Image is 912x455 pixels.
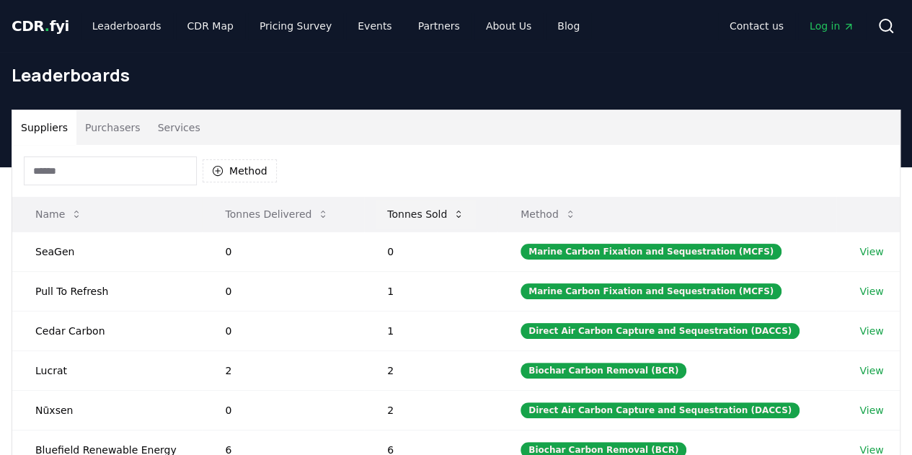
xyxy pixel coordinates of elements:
div: Direct Air Carbon Capture and Sequestration (DACCS) [521,402,800,418]
td: Cedar Carbon [12,311,202,350]
td: SeaGen [12,231,202,271]
button: Tonnes Delivered [213,200,340,229]
td: 0 [202,390,364,430]
button: Method [509,200,588,229]
button: Purchasers [76,110,149,145]
div: Marine Carbon Fixation and Sequestration (MCFS) [521,244,782,260]
span: CDR fyi [12,17,69,35]
div: Biochar Carbon Removal (BCR) [521,363,686,379]
a: View [859,284,883,299]
button: Services [149,110,209,145]
a: Pricing Survey [248,13,343,39]
a: CDR Map [176,13,245,39]
a: Blog [546,13,591,39]
td: 2 [364,390,497,430]
td: 1 [364,271,497,311]
td: 0 [364,231,497,271]
span: . [45,17,50,35]
td: Nūxsen [12,390,202,430]
a: View [859,363,883,378]
button: Name [24,200,94,229]
a: Log in [798,13,866,39]
button: Tonnes Sold [376,200,476,229]
a: View [859,244,883,259]
a: Leaderboards [81,13,173,39]
a: Partners [407,13,472,39]
td: 0 [202,311,364,350]
nav: Main [81,13,591,39]
span: Log in [810,19,854,33]
button: Method [203,159,277,182]
td: 1 [364,311,497,350]
td: Lucrat [12,350,202,390]
a: View [859,324,883,338]
td: 0 [202,231,364,271]
td: Pull To Refresh [12,271,202,311]
a: Events [346,13,403,39]
div: Marine Carbon Fixation and Sequestration (MCFS) [521,283,782,299]
td: 2 [364,350,497,390]
div: Direct Air Carbon Capture and Sequestration (DACCS) [521,323,800,339]
nav: Main [718,13,866,39]
td: 2 [202,350,364,390]
a: Contact us [718,13,795,39]
a: View [859,403,883,418]
h1: Leaderboards [12,63,900,87]
a: CDR.fyi [12,16,69,36]
td: 0 [202,271,364,311]
button: Suppliers [12,110,76,145]
a: About Us [474,13,543,39]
